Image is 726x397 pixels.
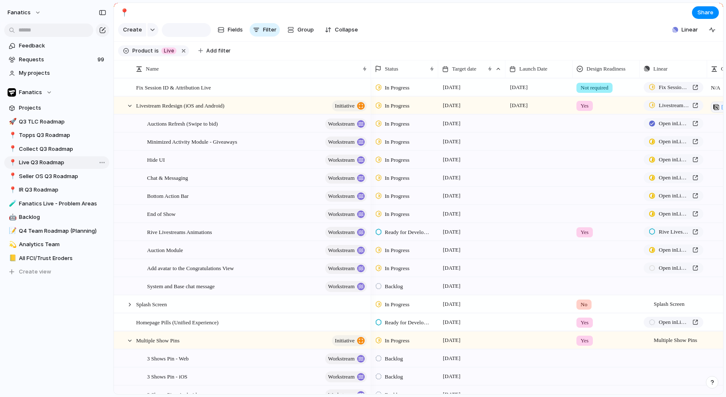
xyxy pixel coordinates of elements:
[263,26,276,34] span: Filter
[644,118,703,129] a: Open inLinear
[328,208,355,220] span: workstream
[147,173,188,182] span: Chat & Messaging
[4,53,109,66] a: Requests99
[147,209,176,218] span: End of Show
[385,65,398,73] span: Status
[581,337,589,345] span: Yes
[335,100,355,112] span: initiative
[19,186,106,194] span: IR Q3 Roadmap
[335,26,358,34] span: Collapse
[385,337,410,345] span: In Progress
[644,190,703,201] a: Open inLinear
[644,332,697,349] span: Multiple Show Pins
[9,171,15,181] div: 📍
[250,23,280,37] button: Filter
[441,281,463,291] span: [DATE]
[4,211,109,223] a: 🤖Backlog
[644,226,703,237] a: Rive Livestreams Animations
[19,200,106,208] span: Fanatics Live - Problem Areas
[4,116,109,128] a: 🚀Q3 TLC Roadmap
[136,82,211,92] span: Fix Session ID & Attribution Live
[335,335,355,347] span: initiative
[581,228,589,237] span: Yes
[328,281,355,292] span: workstream
[659,228,689,236] span: Rive Livestreams Animations
[325,227,367,238] button: workstream
[385,355,403,363] span: Backlog
[644,172,703,183] a: Open inLinear
[4,238,109,251] div: 💫Analytics Team
[19,213,106,221] span: Backlog
[659,101,689,110] span: Livestream Redesign (iOS and Android)
[9,185,15,195] div: 📍
[9,158,15,168] div: 📍
[147,281,215,291] span: System and Base chat message
[8,186,16,194] button: 📍
[659,246,689,254] span: Open in Linear
[659,155,689,164] span: Open in Linear
[328,190,355,202] span: workstream
[147,245,183,255] span: Auction Module
[644,263,703,273] a: Open inLinear
[659,210,689,218] span: Open in Linear
[441,173,463,183] span: [DATE]
[136,100,224,110] span: Livestream Redesign (iOS and Android)
[9,131,15,140] div: 📍
[164,47,174,55] span: Live
[9,213,15,222] div: 🤖
[19,55,95,64] span: Requests
[4,252,109,265] div: 📒All FCI/Trust Eroders
[136,335,179,345] span: Multiple Show Pins
[4,184,109,196] a: 📍IR Q3 Roadmap
[4,170,109,183] a: 📍Seller OS Q3 Roadmap
[644,208,703,219] a: Open inLinear
[385,228,431,237] span: Ready for Development
[8,8,31,17] span: fanatics
[132,47,153,55] span: Product
[385,156,410,164] span: In Progress
[441,191,463,201] span: [DATE]
[4,156,109,169] a: 📍Live Q3 Roadmap
[147,263,234,273] span: Add avatar to the Congratulations View
[19,104,106,112] span: Projects
[146,65,159,73] span: Name
[19,145,106,153] span: Collect Q3 Roadmap
[206,47,231,55] span: Add filter
[8,254,16,263] button: 📒
[653,65,668,73] span: Linear
[441,82,463,92] span: [DATE]
[153,46,160,55] button: is
[325,173,367,184] button: workstream
[441,155,463,165] span: [DATE]
[19,172,106,181] span: Seller OS Q3 Roadmap
[8,145,16,153] button: 📍
[8,118,16,126] button: 🚀
[441,299,463,309] span: [DATE]
[4,39,109,52] a: Feedback
[4,143,109,155] div: 📍Collect Q3 Roadmap
[692,6,719,19] button: Share
[659,174,689,182] span: Open in Linear
[587,65,626,73] span: Design Readiness
[328,154,355,166] span: workstream
[4,225,109,237] div: 📝Q4 Team Roadmap (Planning)
[4,67,109,79] a: My projects
[697,8,713,17] span: Share
[325,118,367,129] button: workstream
[644,82,703,93] a: Fix Session ID & Attribution Live
[441,335,463,345] span: [DATE]
[441,353,463,363] span: [DATE]
[385,120,410,128] span: In Progress
[19,131,106,139] span: Topps Q3 Roadmap
[325,371,367,382] button: workstream
[214,23,246,37] button: Fields
[4,129,109,142] div: 📍Topps Q3 Roadmap
[681,26,698,34] span: Linear
[9,199,15,208] div: 🧪
[147,353,189,363] span: 3 Shows Pin - Web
